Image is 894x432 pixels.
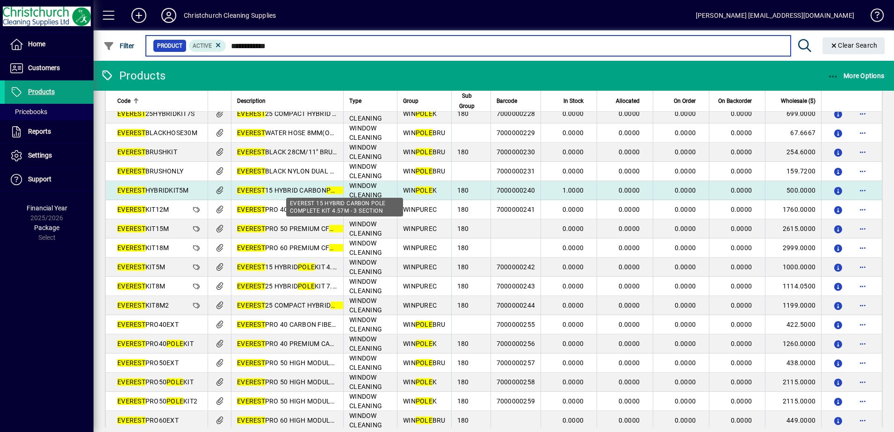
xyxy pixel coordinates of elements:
span: 0.0000 [675,148,696,156]
span: WINDOW CLEANING [349,259,382,275]
span: Settings [28,151,52,159]
span: 0.0000 [619,282,640,290]
span: 0.0000 [731,302,752,309]
em: EVEREST [117,187,145,194]
span: KIT8M2 [117,302,169,309]
span: PRO 50 HIGH MODULUS 40T CARBON FIBER COMPACT COMPLETE KIT 15.2M - 9 SECTION [237,397,554,405]
span: WIN K [403,340,437,347]
a: Knowledge Base [864,2,882,32]
span: 0.0000 [675,225,696,232]
span: WIN BRU [403,148,446,156]
em: EVEREST [117,225,145,232]
em: POLE [166,340,183,347]
span: Home [28,40,45,48]
span: WINDOW CLEANING [349,354,382,371]
span: 0.0000 [562,321,584,328]
span: 0.0000 [562,397,584,405]
em: EVEREST [237,244,265,252]
span: 25HYBRIDKIT7S [117,110,195,117]
span: PRO 50 HIGH MODULUS CARBON FIBER COMPLETE KIT 15.2M - 8 SECTION [237,378,508,386]
span: Package [34,224,59,231]
span: WINPUREC [403,302,437,309]
span: 0.0000 [675,129,696,137]
span: 0.0000 [562,167,584,175]
em: EVEREST [117,282,145,290]
span: 0.0000 [619,110,640,117]
span: 7000000244 [497,302,535,309]
span: WINDOW CLEANING [349,374,382,390]
span: 180 [457,417,469,424]
span: PRO 50 HIGH MODULUS CARBON FIBER EXTENSION - 2 SECTION [237,359,477,367]
div: Allocated [603,96,648,106]
button: More options [855,394,870,409]
td: 2615.0000 [765,219,821,238]
span: 0.0000 [675,110,696,117]
span: 0.0000 [619,378,640,386]
span: 15 HYBRID KIT 4.57M + 10L PURE WATER TANK W/ RESIN [237,263,481,271]
span: 25 COMPACT HYBRID KIT 7.6M + 10L PURE WATER TANK W/ RESIN [237,302,510,309]
span: 0.0000 [731,129,752,137]
span: PRO50EXT [117,359,179,367]
em: POLE [416,187,433,194]
a: Settings [5,144,94,167]
span: 0.0000 [731,148,752,156]
span: 0.0000 [619,244,640,252]
span: 0.0000 [562,206,584,213]
em: EVEREST [117,110,145,117]
span: WIN BRU [403,321,446,328]
a: Reports [5,120,94,144]
button: More options [855,202,870,217]
span: 0.0000 [731,397,752,405]
em: EVEREST [237,110,265,117]
span: 0.0000 [562,302,584,309]
button: More options [855,279,870,294]
td: 438.0000 [765,353,821,373]
span: WIN BRU [403,167,446,175]
em: POLE [329,244,346,252]
td: 159.7200 [765,162,821,181]
span: Description [237,96,266,106]
span: WINDOW CLEANING [349,278,382,295]
td: 500.0000 [765,181,821,200]
em: POLE [416,340,433,347]
span: WIN K [403,187,437,194]
em: EVEREST [237,302,265,309]
em: EVEREST [237,148,265,156]
span: WINPUREC [403,225,437,232]
span: 0.0000 [731,187,752,194]
span: Allocated [616,96,640,106]
button: More options [855,164,870,179]
em: EVEREST [237,129,265,137]
span: KIT5M [117,263,165,271]
span: In Stock [563,96,584,106]
span: 7000000240 [497,187,535,194]
td: 699.0000 [765,104,821,123]
span: PRO 40 PREMIUM CF KIT + 10L PURE WATER TANK W/ RESIN [237,206,491,213]
mat-chip: Activation Status: Active [189,40,226,52]
em: EVEREST [237,167,265,175]
span: WINDOW CLEANING [349,412,382,429]
span: HYBRIDKIT5M [117,187,189,194]
em: EVEREST [117,129,145,137]
em: POLE [166,397,183,405]
span: 0.0000 [731,321,752,328]
span: 7000000256 [497,340,535,347]
em: EVEREST [117,359,145,367]
span: 0.0000 [562,263,584,271]
span: Clear Search [830,42,878,49]
span: 180 [457,282,469,290]
span: 180 [457,206,469,213]
div: Description [237,96,338,106]
span: WIN BRU [403,417,446,424]
em: POLE [416,148,433,156]
span: WIN K [403,110,437,117]
span: WINDOW CLEANING [349,163,382,180]
span: 7000000257 [497,359,535,367]
span: 0.0000 [619,225,640,232]
span: 0.0000 [619,187,640,194]
span: 0.0000 [675,321,696,328]
span: Filter [103,42,135,50]
em: EVEREST [117,167,145,175]
span: 25 HYBRID KIT 7.6M + 10L PURE WATER TANK W/ RESIN [237,282,477,290]
span: 180 [457,302,469,309]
